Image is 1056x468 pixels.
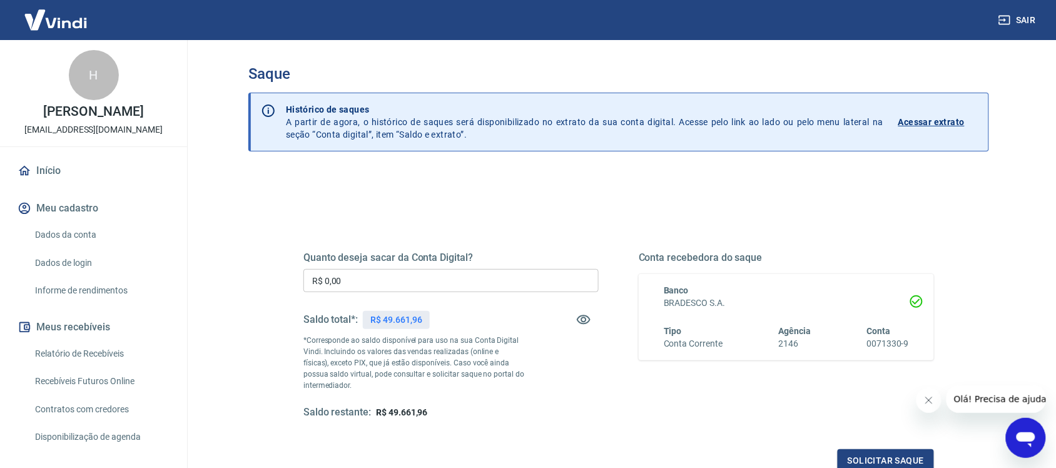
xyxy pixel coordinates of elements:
iframe: Mensagem da empresa [947,385,1046,413]
a: Dados da conta [30,222,172,248]
h6: Conta Corrente [664,337,723,350]
h5: Conta recebedora do saque [639,252,934,264]
span: Olá! Precisa de ajuda? [8,9,105,19]
span: Conta [866,326,890,336]
p: R$ 49.661,96 [370,313,422,327]
p: Acessar extrato [898,116,965,128]
a: Acessar extrato [898,103,978,141]
a: Contratos com credores [30,397,172,422]
h6: BRADESCO S.A. [664,297,909,310]
p: [EMAIL_ADDRESS][DOMAIN_NAME] [24,123,163,136]
iframe: Botão para abrir a janela de mensagens [1006,418,1046,458]
img: Vindi [15,1,96,39]
button: Sair [996,9,1041,32]
p: Histórico de saques [286,103,883,116]
span: Banco [664,285,689,295]
span: Tipo [664,326,682,336]
p: [PERSON_NAME] [43,105,143,118]
h5: Quanto deseja sacar da Conta Digital? [303,252,599,264]
button: Meus recebíveis [15,313,172,341]
span: Agência [779,326,811,336]
h5: Saldo total*: [303,313,358,326]
button: Meu cadastro [15,195,172,222]
span: R$ 49.661,96 [376,407,427,417]
a: Recebíveis Futuros Online [30,369,172,394]
div: H [69,50,119,100]
a: Início [15,157,172,185]
a: Informe de rendimentos [30,278,172,303]
h6: 0071330-9 [866,337,909,350]
p: A partir de agora, o histórico de saques será disponibilizado no extrato da sua conta digital. Ac... [286,103,883,141]
a: Relatório de Recebíveis [30,341,172,367]
p: *Corresponde ao saldo disponível para uso na sua Conta Digital Vindi. Incluindo os valores das ve... [303,335,525,391]
iframe: Fechar mensagem [916,388,942,413]
a: Dados de login [30,250,172,276]
a: Disponibilização de agenda [30,424,172,450]
h6: 2146 [779,337,811,350]
h3: Saque [248,65,989,83]
h5: Saldo restante: [303,406,371,419]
